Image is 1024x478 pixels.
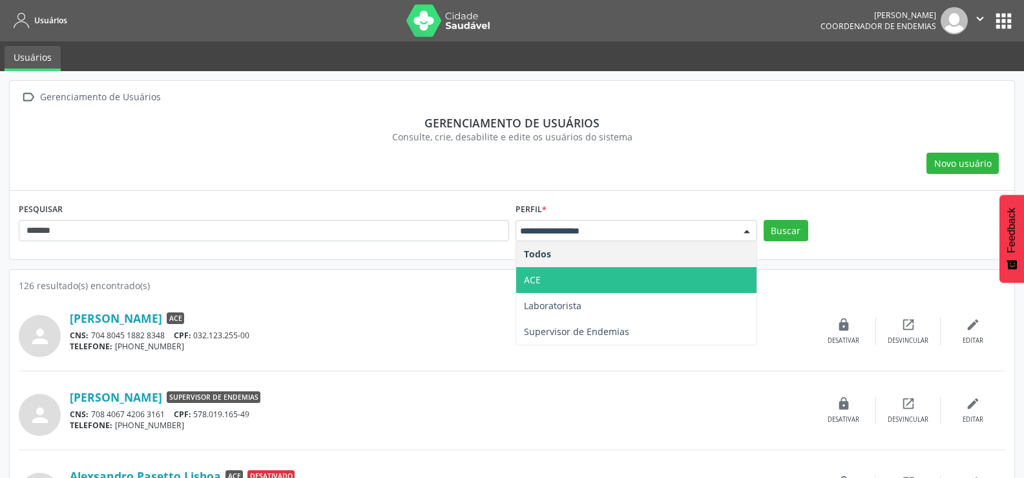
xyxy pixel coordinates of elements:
label: PESQUISAR [19,200,63,220]
span: TELEFONE: [70,341,112,352]
div: 704 8045 1882 8348 032.123.255-00 [70,330,811,341]
div: Desvincular [888,415,928,424]
span: Feedback [1006,208,1018,253]
div: [PHONE_NUMBER] [70,341,811,352]
div: Consulte, crie, desabilite e edite os usuários do sistema [28,130,996,144]
div: Editar [963,415,983,424]
i: lock [837,318,851,332]
i: lock [837,397,851,411]
i:  [973,12,987,26]
button: apps [992,10,1015,32]
a: [PERSON_NAME] [70,390,162,404]
div: Gerenciamento de Usuários [37,88,163,107]
div: 708 4067 4206 3161 578.019.165-49 [70,409,811,420]
i:  [19,88,37,107]
i: edit [966,397,980,411]
span: ACE [167,312,184,324]
button: Buscar [764,220,808,242]
div: [PERSON_NAME] [820,10,936,21]
img: img [941,7,968,34]
span: CPF: [174,330,191,341]
span: Usuários [34,15,67,26]
span: Laboratorista [524,299,581,312]
div: Editar [963,336,983,345]
button: Feedback - Mostrar pesquisa [999,195,1024,283]
i: open_in_new [901,397,915,411]
i: open_in_new [901,318,915,332]
span: TELEFONE: [70,420,112,431]
div: 126 resultado(s) encontrado(s) [19,279,1005,292]
button:  [968,7,992,34]
div: Gerenciamento de usuários [28,116,996,130]
div: Desvincular [888,336,928,345]
div: [PHONE_NUMBER] [70,420,811,431]
a: Usuários [9,10,67,31]
label: Perfil [516,200,547,220]
span: Supervisor de Endemias [524,325,629,338]
span: CNS: [70,409,89,420]
i: person [28,325,52,348]
i: person [28,404,52,427]
span: ACE [524,274,541,286]
span: CPF: [174,409,191,420]
a:  Gerenciamento de Usuários [19,88,163,107]
button: Novo usuário [926,153,999,175]
a: [PERSON_NAME] [70,311,162,325]
div: Desativar [828,415,859,424]
span: Coordenador de Endemias [820,21,936,32]
div: Desativar [828,336,859,345]
i: edit [966,318,980,332]
span: Supervisor de Endemias [167,391,260,403]
span: Todos [524,248,551,260]
a: Usuários [5,46,61,71]
span: Novo usuário [934,157,992,170]
span: CNS: [70,330,89,341]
